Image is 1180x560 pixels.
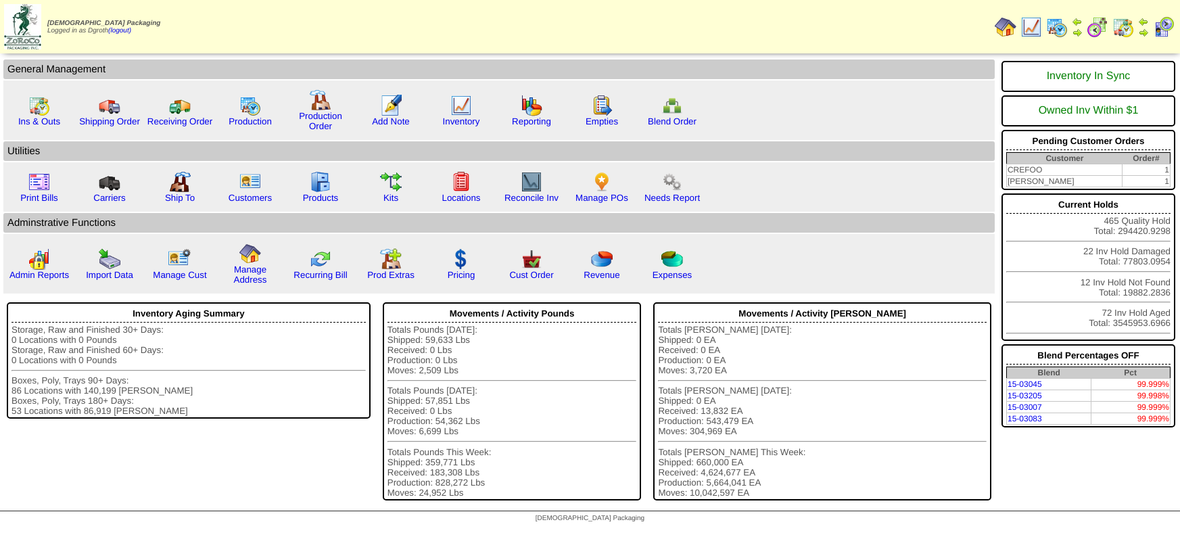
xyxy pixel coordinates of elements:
td: 99.999% [1091,379,1170,390]
span: Logged in as Dgroth [47,20,160,34]
td: 99.998% [1091,390,1170,402]
th: Customer [1006,153,1122,164]
img: orders.gif [380,95,402,116]
a: Manage POs [575,193,628,203]
div: Totals [PERSON_NAME] [DATE]: Shipped: 0 EA Received: 0 EA Production: 0 EA Moves: 3,720 EA Totals... [658,325,987,498]
td: [PERSON_NAME] [1006,176,1122,187]
img: arrowright.gif [1138,27,1149,38]
td: CREFOO [1006,164,1122,176]
a: 15-03045 [1008,379,1042,389]
img: truck.gif [99,95,120,116]
img: customers.gif [239,171,261,193]
div: Totals Pounds [DATE]: Shipped: 59,633 Lbs Received: 0 Lbs Production: 0 Lbs Moves: 2,509 Lbs Tota... [387,325,637,498]
a: (logout) [108,27,131,34]
img: line_graph.gif [450,95,472,116]
img: workflow.png [661,171,683,193]
div: Owned Inv Within $1 [1006,98,1171,124]
div: Pending Customer Orders [1006,133,1171,150]
img: factory.gif [310,89,331,111]
td: 1 [1123,176,1171,187]
img: cust_order.png [521,248,542,270]
a: Carriers [93,193,125,203]
img: factory2.gif [169,171,191,193]
img: graph2.png [28,248,50,270]
img: home.gif [239,243,261,264]
a: Blend Order [648,116,697,126]
a: Import Data [86,270,133,280]
a: Pricing [448,270,475,280]
img: arrowleft.gif [1138,16,1149,27]
img: import.gif [99,248,120,270]
img: truck3.gif [99,171,120,193]
img: pie_chart2.png [661,248,683,270]
td: Utilities [3,141,995,161]
a: 15-03083 [1008,414,1042,423]
a: Admin Reports [9,270,69,280]
img: workflow.gif [380,171,402,193]
img: calendarinout.gif [1112,16,1134,38]
a: Prod Extras [367,270,415,280]
a: Ins & Outs [18,116,60,126]
span: [DEMOGRAPHIC_DATA] Packaging [47,20,160,27]
img: prodextras.gif [380,248,402,270]
img: arrowright.gif [1072,27,1083,38]
a: 15-03007 [1008,402,1042,412]
div: Storage, Raw and Finished 30+ Days: 0 Locations with 0 Pounds Storage, Raw and Finished 60+ Days:... [11,325,366,416]
img: line_graph.gif [1020,16,1042,38]
a: Revenue [584,270,619,280]
a: Kits [383,193,398,203]
td: General Management [3,60,995,79]
img: locations.gif [450,171,472,193]
a: Add Note [372,116,410,126]
a: Inventory [443,116,480,126]
div: Inventory Aging Summary [11,305,366,323]
img: cabinet.gif [310,171,331,193]
div: Current Holds [1006,196,1171,214]
td: 1 [1123,164,1171,176]
a: Needs Report [644,193,700,203]
img: calendarinout.gif [28,95,50,116]
a: Receiving Order [147,116,212,126]
img: managecust.png [168,248,193,270]
a: Locations [442,193,480,203]
img: pie_chart.png [591,248,613,270]
a: Customers [229,193,272,203]
img: line_graph2.gif [521,171,542,193]
img: invoice2.gif [28,171,50,193]
a: Shipping Order [79,116,140,126]
a: Products [303,193,339,203]
img: calendarprod.gif [239,95,261,116]
a: Manage Cust [153,270,206,280]
img: graph.gif [521,95,542,116]
a: Ship To [165,193,195,203]
a: Recurring Bill [293,270,347,280]
img: workorder.gif [591,95,613,116]
a: Reconcile Inv [504,193,559,203]
th: Pct [1091,367,1170,379]
img: zoroco-logo-small.webp [4,4,41,49]
img: truck2.gif [169,95,191,116]
a: Cust Order [509,270,553,280]
a: Production [229,116,272,126]
span: [DEMOGRAPHIC_DATA] Packaging [536,515,644,522]
div: 465 Quality Hold Total: 294420.9298 22 Inv Hold Damaged Total: 77803.0954 12 Inv Hold Not Found T... [1001,193,1175,341]
a: Production Order [299,111,342,131]
img: reconcile.gif [310,248,331,270]
img: arrowleft.gif [1072,16,1083,27]
img: calendarprod.gif [1046,16,1068,38]
td: 99.999% [1091,413,1170,425]
div: Inventory In Sync [1006,64,1171,89]
th: Order# [1123,153,1171,164]
div: Movements / Activity [PERSON_NAME] [658,305,987,323]
a: 15-03205 [1008,391,1042,400]
a: Expenses [653,270,692,280]
a: Empties [586,116,618,126]
a: Print Bills [20,193,58,203]
td: Adminstrative Functions [3,213,995,233]
a: Manage Address [234,264,267,285]
img: po.png [591,171,613,193]
img: home.gif [995,16,1016,38]
td: 99.999% [1091,402,1170,413]
div: Blend Percentages OFF [1006,347,1171,365]
img: calendarblend.gif [1087,16,1108,38]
